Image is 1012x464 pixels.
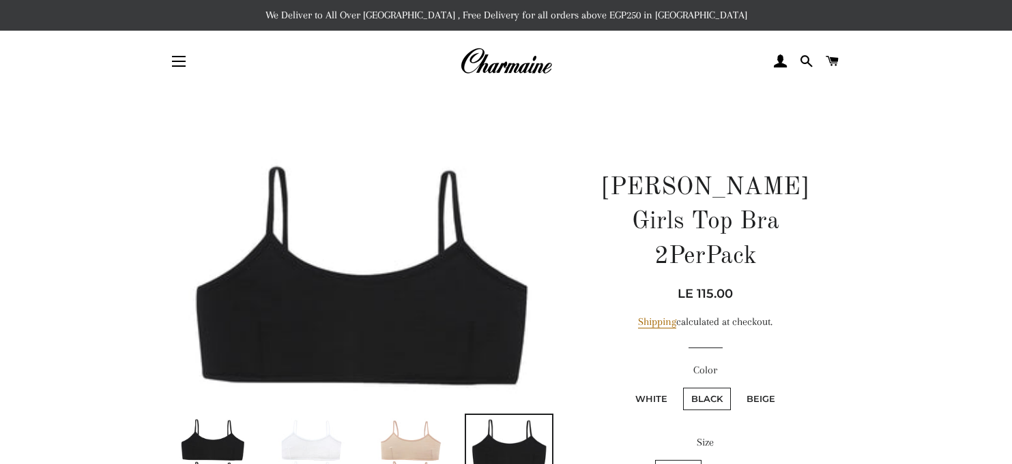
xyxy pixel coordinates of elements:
label: Color [584,362,826,379]
label: Size [584,434,826,451]
div: calculated at checkout. [584,313,826,330]
span: LE 115.00 [678,286,733,301]
a: Shipping [638,315,676,328]
img: Charmaine Egypt [460,46,552,76]
h1: [PERSON_NAME] Girls Top Bra 2PerPack [584,171,826,274]
img: Charmaine Girls Top Bra 2PerPack [169,146,554,403]
label: White [627,388,676,410]
label: Black [683,388,731,410]
label: Beige [738,388,783,410]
